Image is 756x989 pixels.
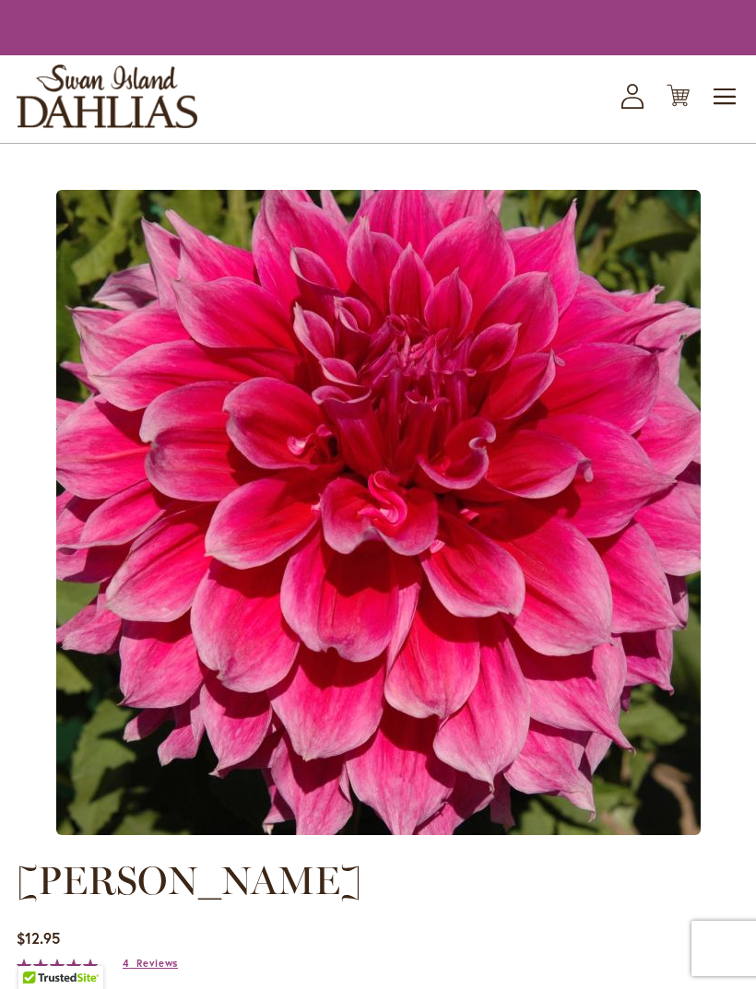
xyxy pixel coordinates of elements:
[136,957,178,970] span: Reviews
[123,957,130,970] span: 4
[14,924,65,975] iframe: Launch Accessibility Center
[56,190,701,835] img: main product photo
[17,857,361,904] span: [PERSON_NAME]
[123,957,178,970] a: 4 Reviews
[17,65,197,128] a: store logo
